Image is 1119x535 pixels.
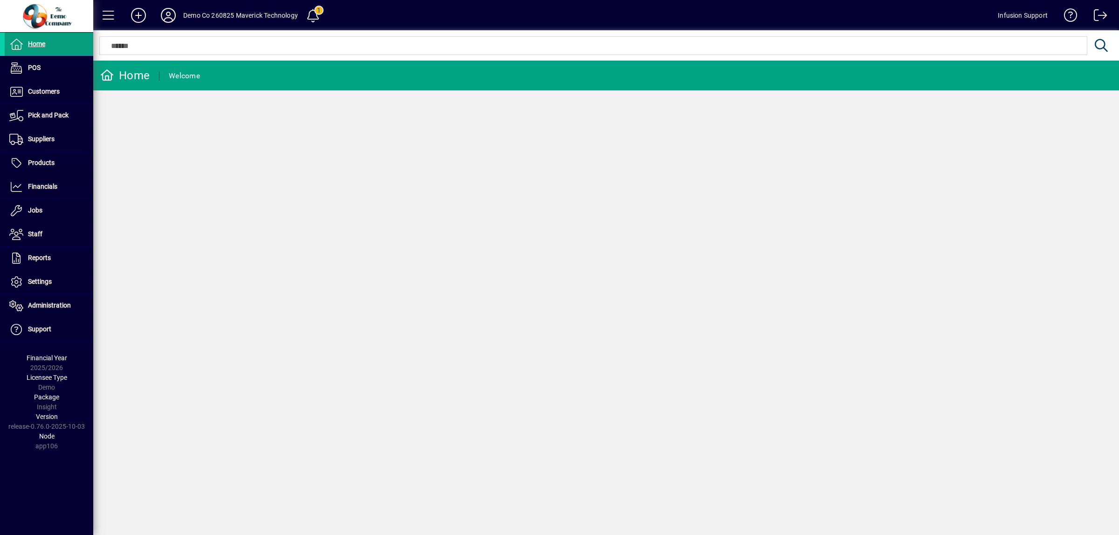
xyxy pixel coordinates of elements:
a: Products [5,151,93,175]
span: Jobs [28,206,42,214]
span: Customers [28,88,60,95]
span: Package [34,393,59,401]
a: Pick and Pack [5,104,93,127]
a: Support [5,318,93,341]
span: Products [28,159,55,166]
a: POS [5,56,93,80]
span: Home [28,40,45,48]
a: Logout [1087,2,1107,32]
span: Suppliers [28,135,55,143]
a: Staff [5,223,93,246]
span: Version [36,413,58,420]
a: Financials [5,175,93,199]
span: Support [28,325,51,333]
span: Financial Year [27,354,67,362]
a: Settings [5,270,93,294]
a: Suppliers [5,128,93,151]
span: Licensee Type [27,374,67,381]
div: Home [100,68,150,83]
a: Jobs [5,199,93,222]
div: Demo Co 260825 Maverick Technology [183,8,298,23]
span: Settings [28,278,52,285]
a: Reports [5,247,93,270]
a: Administration [5,294,93,317]
button: Profile [153,7,183,24]
div: Welcome [169,69,200,83]
span: Financials [28,183,57,190]
span: Staff [28,230,42,238]
button: Add [124,7,153,24]
a: Knowledge Base [1057,2,1078,32]
div: Infusion Support [998,8,1048,23]
span: Node [39,432,55,440]
span: POS [28,64,41,71]
span: Pick and Pack [28,111,69,119]
a: Customers [5,80,93,103]
span: Administration [28,302,71,309]
span: Reports [28,254,51,261]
